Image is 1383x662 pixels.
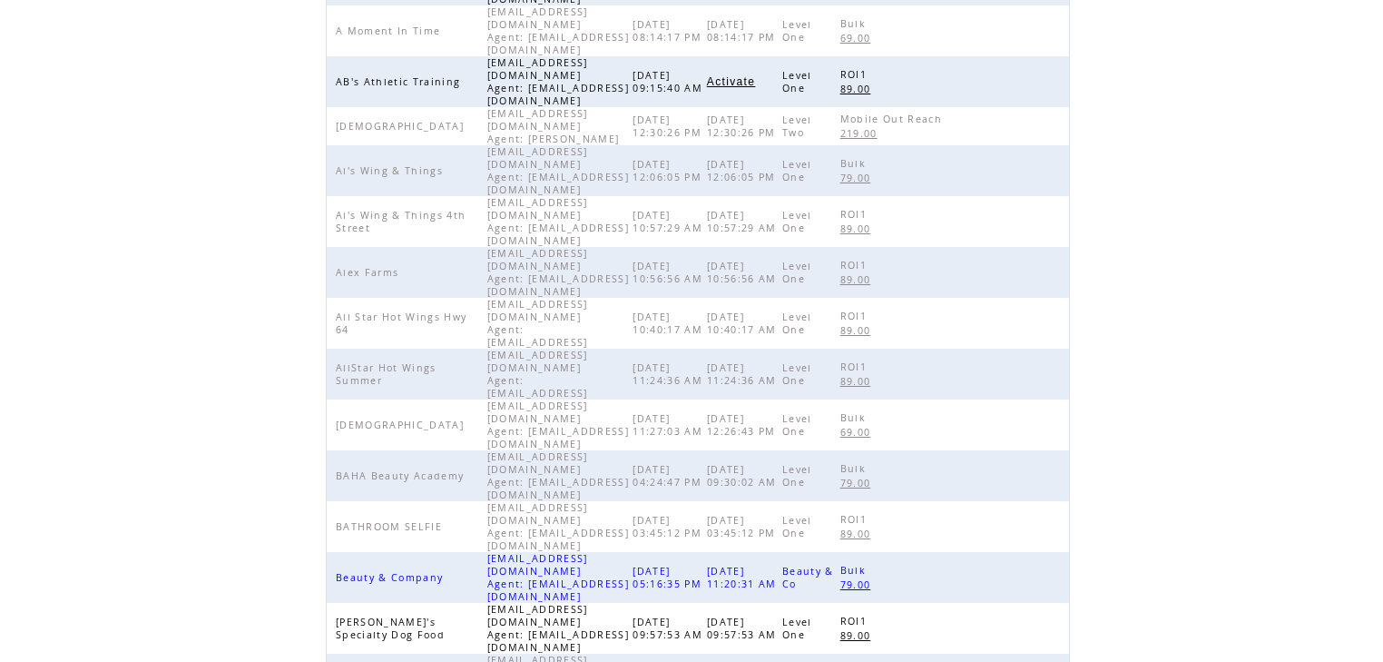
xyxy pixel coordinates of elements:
span: Bulk [840,157,870,170]
a: 89.00 [840,221,880,236]
span: [DATE] 10:56:56 AM [633,260,707,285]
span: [EMAIL_ADDRESS][DOMAIN_NAME] Agent: [EMAIL_ADDRESS][DOMAIN_NAME] [487,56,629,107]
a: 69.00 [840,30,880,45]
span: 69.00 [840,426,876,439]
span: [EMAIL_ADDRESS][DOMAIN_NAME] Agent: [PERSON_NAME] [487,107,624,145]
span: [EMAIL_ADDRESS][DOMAIN_NAME] Agent: [EMAIL_ADDRESS] [487,349,593,400]
span: Beauty & Co [782,565,834,590]
span: 89.00 [840,629,876,642]
span: [DATE] 11:24:36 AM [707,361,781,387]
span: Level One [782,412,812,438]
a: 89.00 [840,81,880,96]
span: Level One [782,69,812,94]
span: ROI1 [840,310,871,322]
span: 89.00 [840,222,876,235]
span: [EMAIL_ADDRESS][DOMAIN_NAME] Agent: [EMAIL_ADDRESS][DOMAIN_NAME] [487,501,629,552]
span: All Star Hot Wings Hwy 64 [336,311,466,336]
span: AB's Athletic Training [336,75,465,88]
span: [DATE] 10:57:29 AM [633,209,707,234]
span: Level One [782,158,812,183]
span: [DATE] 10:56:56 AM [707,260,781,285]
span: Mobile Out Reach [840,113,947,125]
span: [DATE] 12:06:05 PM [707,158,780,183]
span: Level One [782,260,812,285]
span: [EMAIL_ADDRESS][DOMAIN_NAME] Agent: [EMAIL_ADDRESS] [487,298,593,349]
span: Alex Farms [336,266,403,279]
span: ROI1 [840,615,871,627]
span: 79.00 [840,578,876,591]
span: Bulk [840,411,870,424]
span: [DATE] 10:40:17 AM [707,311,781,336]
span: [EMAIL_ADDRESS][DOMAIN_NAME] Agent: [EMAIL_ADDRESS][DOMAIN_NAME] [487,5,629,56]
span: Level One [782,209,812,234]
span: Beauty & Company [336,571,447,584]
span: [DATE] 11:20:31 AM [707,565,781,590]
span: Level One [782,463,812,489]
span: Al's Wing & Things 4th Street [336,209,466,234]
span: Level One [782,18,812,44]
span: [DATE] 10:40:17 AM [633,311,707,336]
span: [EMAIL_ADDRESS][DOMAIN_NAME] Agent: [EMAIL_ADDRESS][DOMAIN_NAME] [487,145,629,196]
span: [DATE] 09:57:53 AM [633,616,707,641]
span: [PERSON_NAME]'s Specialty Dog Food [336,616,449,641]
span: [EMAIL_ADDRESS][DOMAIN_NAME] Agent: [EMAIL_ADDRESS][DOMAIN_NAME] [487,450,629,501]
span: Level Two [782,114,812,139]
span: ROI1 [840,208,871,221]
a: 219.00 [840,125,887,141]
span: Al's Wing & Things [336,164,447,177]
span: Bulk [840,564,870,577]
span: [EMAIL_ADDRESS][DOMAIN_NAME] Agent: [EMAIL_ADDRESS][DOMAIN_NAME] [487,196,629,247]
a: 79.00 [840,170,880,185]
span: [DATE] 11:24:36 AM [633,361,707,387]
span: [DATE] 03:45:12 PM [633,514,706,539]
a: 69.00 [840,424,880,440]
span: [DATE] 12:26:43 PM [707,412,780,438]
span: 89.00 [840,83,876,95]
a: 89.00 [840,627,880,643]
span: [EMAIL_ADDRESS][DOMAIN_NAME] Agent: [EMAIL_ADDRESS][DOMAIN_NAME] [487,552,629,603]
span: A Moment In Time [336,25,445,37]
span: [DEMOGRAPHIC_DATA] [336,120,468,133]
span: ROI1 [840,361,871,373]
span: 219.00 [840,127,882,140]
a: 89.00 [840,373,880,389]
span: [DEMOGRAPHIC_DATA] [336,419,468,431]
span: [EMAIL_ADDRESS][DOMAIN_NAME] Agent: [EMAIL_ADDRESS][DOMAIN_NAME] [487,247,629,298]
span: 79.00 [840,477,876,489]
span: Level One [782,311,812,336]
span: BATHROOM SELFIE [336,520,446,533]
span: 89.00 [840,324,876,337]
span: 89.00 [840,273,876,286]
span: Level One [782,514,812,539]
span: [DATE] 12:30:26 PM [707,114,780,139]
span: ROI1 [840,513,871,526]
span: ROI1 [840,68,871,81]
span: [DATE] 09:57:53 AM [707,616,781,641]
span: [EMAIL_ADDRESS][DOMAIN_NAME] Agent: [EMAIL_ADDRESS][DOMAIN_NAME] [487,603,629,654]
span: Bulk [840,17,870,30]
span: 89.00 [840,528,876,540]
span: [DATE] 04:24:47 PM [633,463,706,489]
span: Level One [782,616,812,641]
span: Activate [707,75,755,88]
a: 89.00 [840,526,880,541]
span: Bulk [840,462,870,475]
a: Activate [707,76,755,87]
span: [DATE] 09:30:02 AM [707,463,781,489]
span: [DATE] 05:16:35 PM [633,565,706,590]
span: [DATE] 08:14:17 PM [707,18,780,44]
span: 79.00 [840,172,876,184]
span: 69.00 [840,32,876,44]
span: Level One [782,361,812,387]
span: [EMAIL_ADDRESS][DOMAIN_NAME] Agent: [EMAIL_ADDRESS][DOMAIN_NAME] [487,400,629,450]
span: ROI1 [840,259,871,272]
a: 89.00 [840,272,880,287]
span: AllStar Hot Wings Summer [336,361,436,387]
span: [DATE] 09:15:40 AM [633,69,707,94]
span: [DATE] 10:57:29 AM [707,209,781,234]
span: 89.00 [840,375,876,388]
a: 79.00 [840,475,880,490]
span: [DATE] 03:45:12 PM [707,514,780,539]
span: BAHA Beauty Academy [336,469,468,482]
a: 89.00 [840,322,880,338]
